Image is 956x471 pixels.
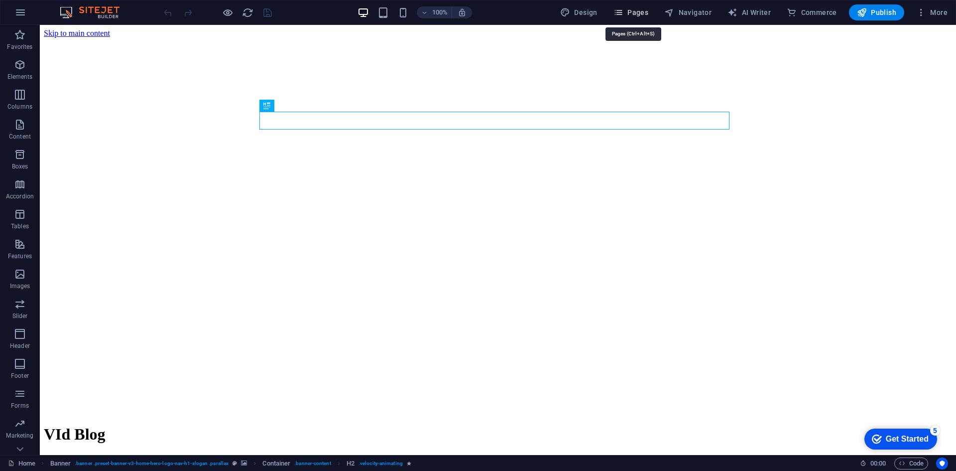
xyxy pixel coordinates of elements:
span: Code [899,458,924,470]
h6: Session time [860,458,886,470]
span: Design [560,7,597,17]
p: Columns [7,103,32,111]
p: Content [9,133,31,141]
i: On resize automatically adjust zoom level to fit chosen device. [458,8,467,17]
p: Forms [11,402,29,410]
span: . banner-content [294,458,331,470]
button: Pages [609,4,652,20]
button: AI Writer [723,4,775,20]
p: Features [8,252,32,260]
div: Design (Ctrl+Alt+Y) [556,4,601,20]
span: Commerce [787,7,837,17]
a: Click to cancel selection. Double-click to open Pages [8,458,35,470]
div: Get Started [29,11,72,20]
div: 5 [74,2,84,12]
p: Marketing [6,432,33,440]
span: . velocity-animating [358,458,403,470]
nav: breadcrumb [50,458,411,470]
a: Skip to main content [4,4,70,12]
button: Navigator [660,4,716,20]
img: Editor Logo [57,6,132,18]
span: 00 00 [870,458,886,470]
span: AI Writer [727,7,771,17]
p: Elements [7,73,33,81]
p: Tables [11,222,29,230]
button: Design [556,4,601,20]
span: Click to select. Double-click to edit [347,458,355,470]
i: Element contains an animation [407,461,411,466]
button: More [912,4,952,20]
button: Commerce [783,4,841,20]
i: Reload page [242,7,253,18]
p: Header [10,342,30,350]
span: . banner .preset-banner-v3-home-hero-logo-nav-h1-slogan .parallax [75,458,229,470]
button: 100% [417,6,452,18]
div: Get Started 5 items remaining, 0% complete [8,5,81,26]
button: reload [241,6,253,18]
i: This element is a customizable preset [233,461,237,466]
p: Images [10,282,30,290]
button: Usercentrics [936,458,948,470]
p: Slider [12,312,28,320]
span: More [916,7,948,17]
button: Publish [849,4,904,20]
span: : [877,460,879,467]
h6: 100% [432,6,448,18]
p: Favorites [7,43,32,51]
p: Boxes [12,162,28,170]
p: Footer [11,372,29,380]
span: Click to select. Double-click to edit [50,458,71,470]
button: Click here to leave preview mode and continue editing [222,6,234,18]
span: Navigator [664,7,712,17]
span: Pages [613,7,648,17]
p: Accordion [6,192,34,200]
button: Code [894,458,928,470]
span: Click to select. Double-click to edit [262,458,290,470]
i: This element contains a background [241,461,247,466]
span: Publish [857,7,896,17]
